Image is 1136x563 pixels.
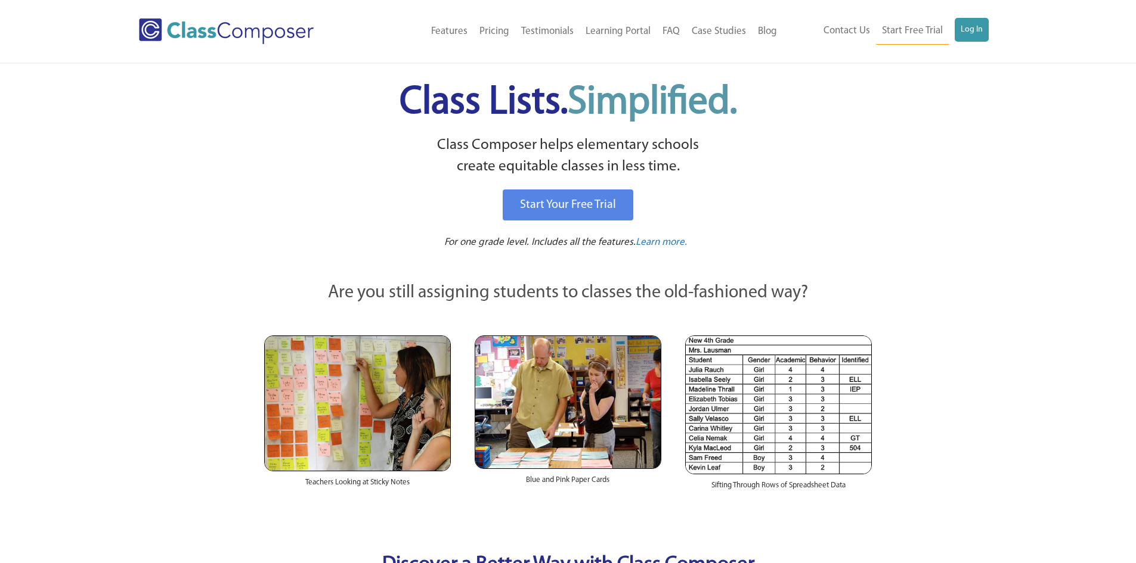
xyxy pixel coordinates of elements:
nav: Header Menu [363,18,783,45]
a: Learn more. [636,235,687,250]
a: Learning Portal [580,18,657,45]
span: Simplified. [568,83,737,122]
p: Class Composer helps elementary schools create equitable classes in less time. [262,135,874,178]
a: Start Free Trial [876,18,949,45]
a: Pricing [473,18,515,45]
img: Blue and Pink Paper Cards [475,335,661,468]
img: Teachers Looking at Sticky Notes [264,335,451,471]
a: Features [425,18,473,45]
a: Blog [752,18,783,45]
nav: Header Menu [783,18,989,45]
a: FAQ [657,18,686,45]
p: Are you still assigning students to classes the old-fashioned way? [264,280,872,306]
a: Case Studies [686,18,752,45]
div: Teachers Looking at Sticky Notes [264,471,451,500]
a: Start Your Free Trial [503,189,633,220]
span: Class Lists. [400,83,737,122]
a: Testimonials [515,18,580,45]
span: Learn more. [636,237,687,247]
span: For one grade level. Includes all the features. [444,237,636,247]
a: Log In [955,18,989,42]
img: Spreadsheets [685,335,872,474]
a: Contact Us [818,18,876,44]
div: Blue and Pink Paper Cards [475,469,661,497]
span: Start Your Free Trial [520,199,616,211]
img: Class Composer [139,18,314,44]
div: Sifting Through Rows of Spreadsheet Data [685,474,872,503]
